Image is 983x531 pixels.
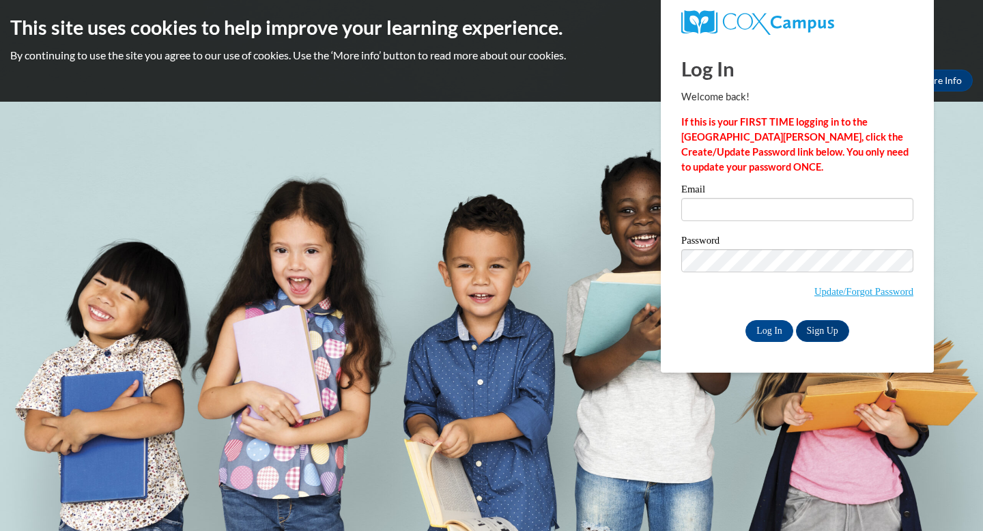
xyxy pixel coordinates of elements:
input: Log In [745,320,793,342]
label: Email [681,184,913,198]
p: By continuing to use the site you agree to our use of cookies. Use the ‘More info’ button to read... [10,48,973,63]
h2: This site uses cookies to help improve your learning experience. [10,14,973,41]
img: COX Campus [681,10,834,35]
a: COX Campus [681,10,913,35]
a: Update/Forgot Password [814,286,913,297]
strong: If this is your FIRST TIME logging in to the [GEOGRAPHIC_DATA][PERSON_NAME], click the Create/Upd... [681,116,909,173]
a: More Info [909,70,973,91]
h1: Log In [681,55,913,83]
a: Sign Up [796,320,849,342]
p: Welcome back! [681,89,913,104]
label: Password [681,235,913,249]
